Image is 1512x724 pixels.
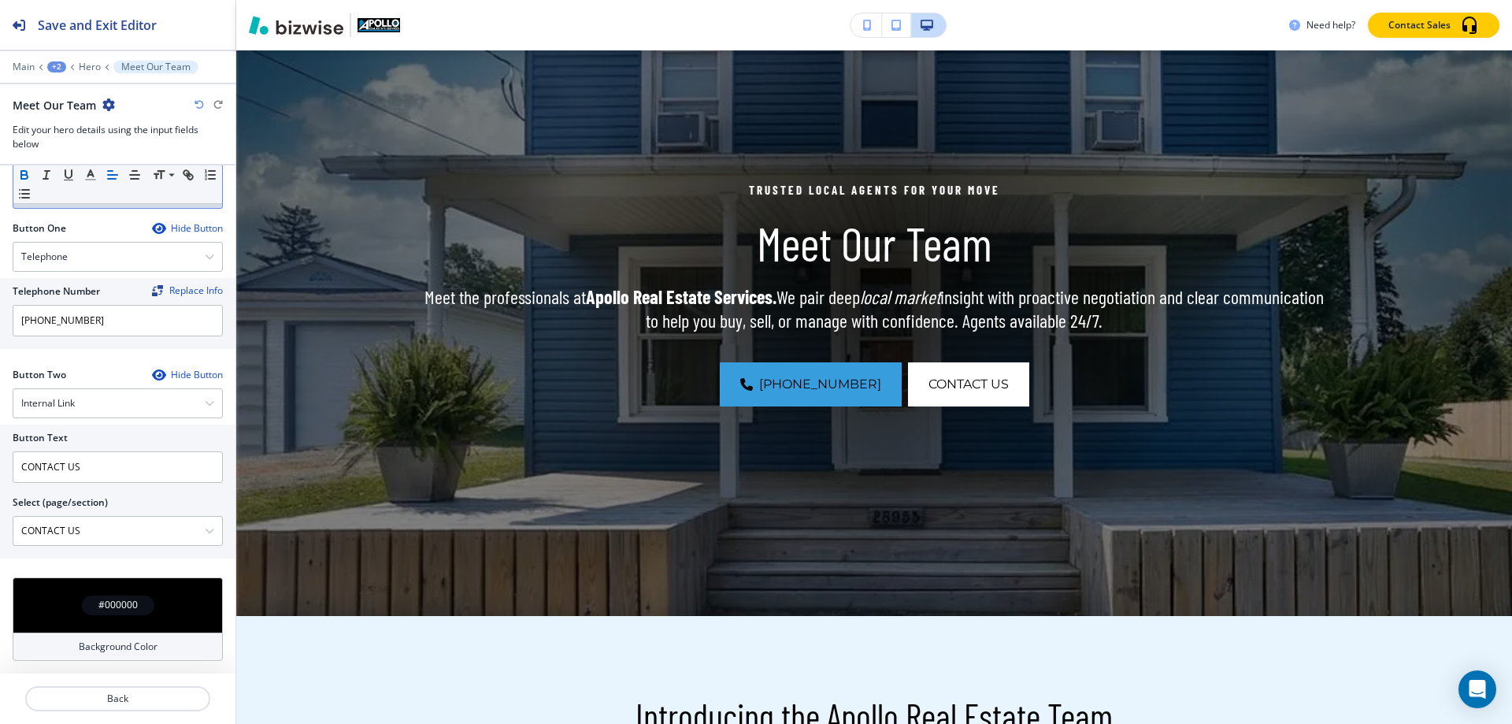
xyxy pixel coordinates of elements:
[47,61,66,72] button: +2
[1458,670,1496,708] div: Open Intercom Messenger
[13,305,223,336] input: Ex. 561-222-1111
[152,369,223,381] button: Hide Button
[152,285,223,296] button: ReplaceReplace Info
[13,518,205,544] input: Manual Input
[152,222,223,235] button: Hide Button
[421,180,1328,199] p: Trusted Local Agents for Your Move
[13,97,96,113] h2: Meet Our Team
[720,362,902,407] a: [PHONE_NUMBER]
[1368,13,1499,38] button: Contact Sales
[1388,18,1451,32] p: Contact Sales
[249,16,343,35] img: Bizwise Logo
[860,285,940,308] em: local market
[79,640,157,654] h4: Background Color
[1306,18,1355,32] h3: Need help?
[27,692,209,706] p: Back
[113,61,198,73] button: Meet Our Team
[13,368,66,382] h2: Button Two
[21,396,75,410] h4: Internal Link
[421,285,1328,332] p: Meet the professionals at We pair deep insight with proactive negotiation and clear communication...
[421,215,1328,271] p: Meet Our Team
[152,285,163,296] img: Replace
[38,16,157,35] h2: Save and Exit Editor
[13,61,35,72] button: Main
[21,250,68,264] h4: Telephone
[79,61,101,72] button: Hero
[586,285,776,308] strong: Apollo Real Estate Services.
[98,598,138,612] h4: #000000
[358,18,400,32] img: Your Logo
[13,284,100,299] h2: Telephone Number
[13,431,68,445] h2: Button Text
[13,496,108,510] h2: Select (page/section)
[908,362,1029,407] button: CONTACT US
[25,686,210,711] button: Back
[13,221,66,236] h2: Button One
[152,285,223,298] span: Find and replace this information across Bizwise
[13,577,223,661] button: #000000Background Color
[759,375,881,394] span: [PHONE_NUMBER]
[13,123,223,151] h3: Edit your hero details using the input fields below
[928,375,1009,394] span: CONTACT US
[152,285,223,296] div: Replace Info
[121,61,191,72] p: Meet Our Team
